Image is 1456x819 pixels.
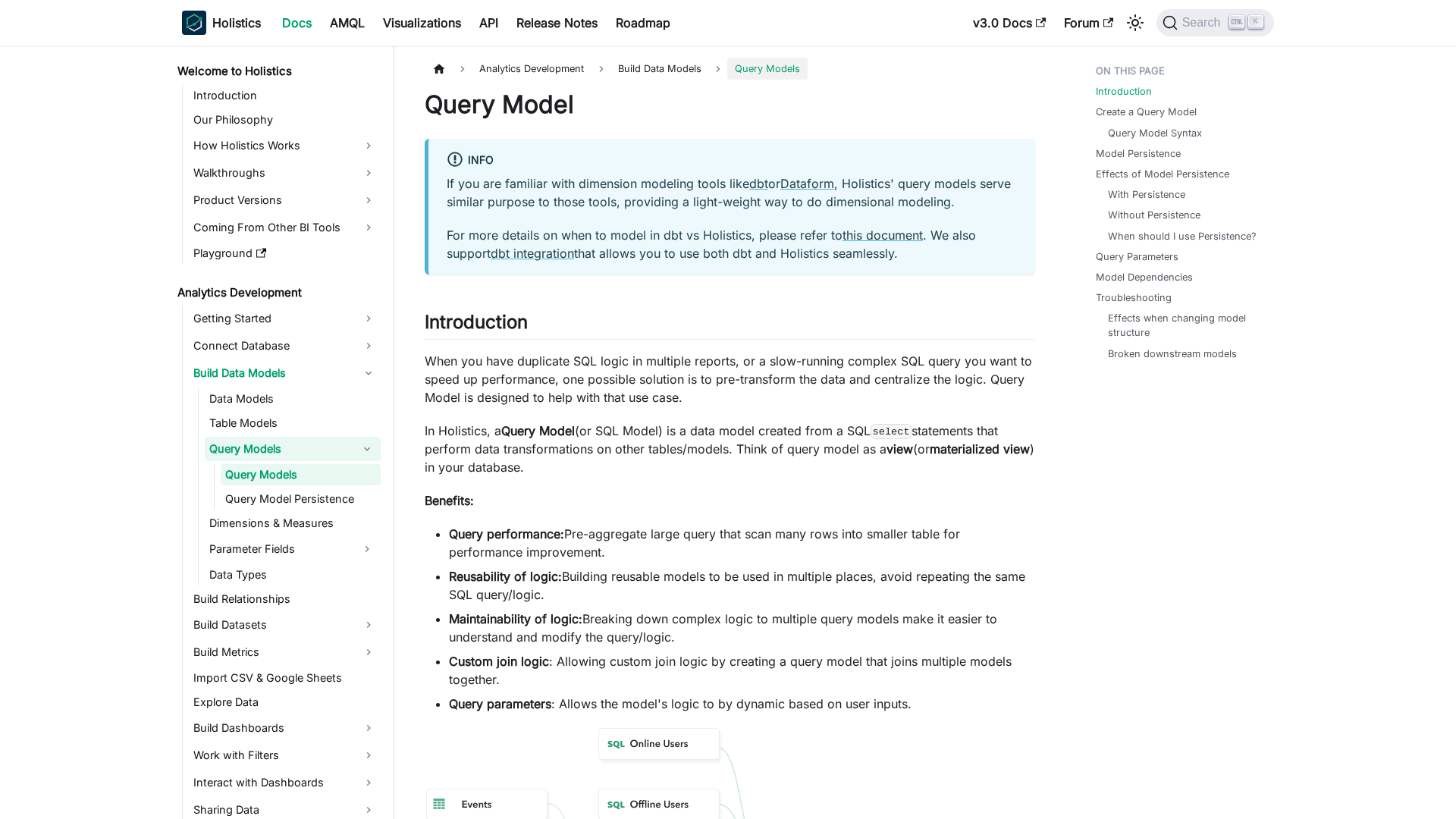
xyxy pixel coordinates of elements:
a: Query Parameters [1096,249,1178,264]
a: Query Models [221,464,381,485]
span: Search [1178,16,1230,30]
a: this document [843,227,923,243]
button: Collapse sidebar category 'Query Models' [353,437,381,461]
p: When you have duplicate SQL logic in multiple reports, or a slow-running complex SQL query you wa... [425,352,1035,406]
a: HolisticsHolistics [182,11,261,35]
strong: Query Model [501,423,575,438]
a: dbt [749,176,768,191]
li: Breaking down complex logic to multiple query models make it easier to understand and modify the ... [449,610,1035,646]
a: Product Versions [189,188,381,212]
a: Query Model Syntax [1108,126,1202,140]
button: Expand sidebar category 'Parameter Fields' [353,537,381,561]
a: When should I use Persistence? [1108,229,1257,243]
button: Search (Ctrl+K) [1156,9,1274,36]
a: Build Relationships [189,588,381,610]
a: Walkthroughs [189,161,381,185]
a: Troubleshooting [1096,290,1172,305]
nav: Docs sidebar [167,45,394,819]
h2: Introduction [425,311,1035,340]
strong: Benefits: [425,493,474,508]
a: Effects of Model Persistence [1096,167,1229,181]
a: Table Models [205,413,381,434]
a: Dimensions & Measures [205,513,381,534]
a: Our Philosophy [189,109,381,130]
b: Holistics [212,14,261,32]
span: Analytics Development [472,58,591,80]
a: Build Dashboards [189,716,381,740]
a: API [470,11,507,35]
a: Build Data Models [189,361,381,385]
li: : Allowing custom join logic by creating a query model that joins multiple models together. [449,652,1035,689]
a: AMQL [321,11,374,35]
strong: view [886,441,913,457]
strong: Custom join logic [449,654,549,669]
a: Analytics Development [173,282,381,303]
a: Home page [425,58,453,80]
a: Query Model Persistence [221,488,381,510]
span: Build Data Models [610,58,709,80]
kbd: K [1248,15,1263,29]
p: If you are familiar with dimension modeling tools like or , Holistics' query models serve similar... [447,174,1017,211]
a: Work with Filters [189,743,381,767]
a: Forum [1055,11,1122,35]
a: How Holistics Works [189,133,381,158]
a: Playground [189,243,381,264]
a: Welcome to Holistics [173,61,381,82]
img: Holistics [182,11,206,35]
a: Parameter Fields [205,537,353,561]
a: Getting Started [189,306,381,331]
a: Query Models [205,437,353,461]
a: Effects when changing model structure [1108,311,1259,340]
p: For more details on when to model in dbt vs Holistics, please refer to . We also support that all... [447,226,1017,262]
a: Without Persistence [1108,208,1200,222]
a: Dataform [780,176,834,191]
a: Model Persistence [1096,146,1181,161]
a: Introduction [189,85,381,106]
nav: Breadcrumbs [425,58,1035,80]
button: Switch between dark and light mode (currently light mode) [1123,11,1147,35]
a: Explore Data [189,692,381,713]
a: Introduction [1096,84,1152,99]
a: Build Metrics [189,640,381,664]
a: Build Datasets [189,613,381,637]
a: Docs [273,11,321,35]
span: Query Models [727,58,808,80]
strong: materialized view [930,441,1030,457]
a: v3.0 Docs [964,11,1055,35]
a: Release Notes [507,11,607,35]
a: Import CSV & Google Sheets [189,667,381,689]
a: Visualizations [374,11,470,35]
strong: Query parameters [449,696,551,711]
a: Model Dependencies [1096,270,1193,284]
li: Building reusable models to be used in multiple places, avoid repeating the same SQL query/logic. [449,567,1035,604]
a: dbt integration [491,246,574,261]
a: Coming From Other BI Tools [189,215,381,240]
a: With Persistence [1108,187,1185,202]
code: select [871,424,912,439]
a: Data Models [205,388,381,409]
a: Create a Query Model [1096,105,1197,119]
li: Pre-aggregate large query that scan many rows into smaller table for performance improvement. [449,525,1035,561]
p: In Holistics, a (or SQL Model) is a data model created from a SQL statements that perform data tr... [425,422,1035,476]
strong: Reusability of logic: [449,569,562,584]
h1: Query Model [425,89,1035,120]
strong: Maintainability of logic: [449,611,582,626]
a: Interact with Dashboards [189,770,381,795]
strong: Query performance: [449,526,564,541]
a: Roadmap [607,11,679,35]
a: Broken downstream models [1108,347,1237,361]
li: : Allows the model's logic to by dynamic based on user inputs. [449,695,1035,713]
a: Connect Database [189,334,381,358]
div: info [447,151,1017,171]
a: Data Types [205,564,381,585]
